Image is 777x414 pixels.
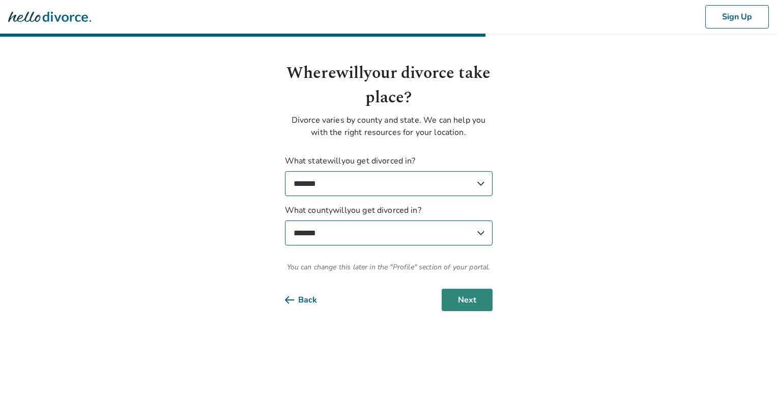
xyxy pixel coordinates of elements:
[442,289,493,311] button: Next
[285,289,333,311] button: Back
[285,220,493,245] select: What countywillyou get divorced in?
[285,61,493,110] h1: Where will your divorce take place?
[285,155,493,196] label: What state will you get divorced in?
[705,5,769,29] button: Sign Up
[285,114,493,139] p: Divorce varies by county and state. We can help you with the right resources for your location.
[285,171,493,196] select: What statewillyou get divorced in?
[285,262,493,272] span: You can change this later in the "Profile" section of your portal.
[726,365,777,414] iframe: Chat Widget
[285,204,493,245] label: What county will you get divorced in?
